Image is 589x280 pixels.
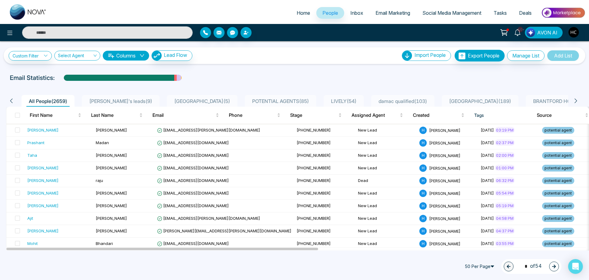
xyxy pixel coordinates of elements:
[419,215,427,222] span: H
[356,238,417,250] td: New Lead
[356,200,417,212] td: New Lead
[422,10,481,16] span: Social Media Management
[229,112,276,119] span: Phone
[447,98,514,104] span: [GEOGRAPHIC_DATA] ( 189 )
[27,203,59,209] div: [PERSON_NAME]
[419,240,427,247] span: H
[356,124,417,137] td: New Lead
[481,228,494,233] span: [DATE]
[481,216,494,221] span: [DATE]
[542,240,574,247] span: potential agent
[495,215,515,221] span: 04:58 PM
[495,203,515,209] span: 05:19 PM
[96,178,103,183] span: raju
[495,140,515,146] span: 02:37 PM
[356,162,417,175] td: New Lead
[481,178,494,183] span: [DATE]
[525,27,563,38] button: AVON AI
[416,7,487,19] a: Social Media Management
[481,165,494,170] span: [DATE]
[164,52,187,58] span: Lead Flow
[297,241,331,246] span: [PHONE_NUMBER]
[157,128,260,132] span: [EMAIL_ADDRESS][PERSON_NAME][DOMAIN_NAME]
[495,165,515,171] span: 01:00 PM
[27,127,59,133] div: [PERSON_NAME]
[542,228,574,235] span: potential agent
[250,98,311,104] span: POTENTIAL AGENTS ( 85 )
[542,140,574,146] span: potential agent
[419,139,427,147] span: H
[468,53,499,59] span: Export People
[356,187,417,200] td: New Lead
[26,98,70,104] span: All People ( 2659 )
[27,190,59,196] div: [PERSON_NAME]
[356,137,417,149] td: New Lead
[513,7,538,19] a: Deals
[149,50,192,61] a: Lead FlowLead Flow
[297,140,331,145] span: [PHONE_NUMBER]
[419,227,427,235] span: H
[495,228,515,234] span: 04:37 PM
[96,241,113,246] span: Bhandari
[526,28,535,37] img: Lead Flow
[419,190,427,197] span: H
[157,178,229,183] span: [EMAIL_ADDRESS][DOMAIN_NAME]
[30,112,77,119] span: First Name
[297,165,331,170] span: [PHONE_NUMBER]
[356,149,417,162] td: New Lead
[537,112,584,119] span: Source
[297,10,310,16] span: Home
[297,228,331,233] span: [PHONE_NUMBER]
[541,6,585,20] img: Market-place.gif
[507,50,545,61] button: Manage List
[481,203,494,208] span: [DATE]
[91,112,138,119] span: Last Name
[322,10,338,16] span: People
[568,27,579,37] img: User Avatar
[157,228,291,233] span: [PERSON_NAME][EMAIL_ADDRESS][PERSON_NAME][DOMAIN_NAME]
[87,98,155,104] span: [PERSON_NAME]'s leads ( 9 )
[290,112,337,119] span: Stage
[10,4,47,20] img: Nova CRM Logo
[369,7,416,19] a: Email Marketing
[96,128,127,132] span: [PERSON_NAME]
[350,10,363,16] span: Inbox
[462,262,499,271] span: 50 Per Page
[152,51,162,61] img: Lead Flow
[297,191,331,195] span: [PHONE_NUMBER]
[481,241,494,246] span: [DATE]
[429,128,460,132] span: [PERSON_NAME]
[419,127,427,134] span: H
[429,140,460,145] span: [PERSON_NAME]
[27,177,59,183] div: [PERSON_NAME]
[356,225,417,238] td: New Lead
[519,10,532,16] span: Deals
[297,216,331,221] span: [PHONE_NUMBER]
[518,27,523,32] span: 10+
[347,107,408,124] th: Assigned Agent
[152,112,214,119] span: Email
[495,152,515,158] span: 02:00 PM
[96,191,127,195] span: [PERSON_NAME]
[297,203,331,208] span: [PHONE_NUMBER]
[224,107,285,124] th: Phone
[96,216,127,221] span: [PERSON_NAME]
[542,152,574,159] span: potential agent
[96,228,127,233] span: [PERSON_NAME]
[148,107,224,124] th: Email
[429,191,460,195] span: [PERSON_NAME]
[494,10,507,16] span: Tasks
[481,191,494,195] span: [DATE]
[542,203,574,209] span: potential agent
[495,127,515,133] span: 03:19 PM
[27,140,44,146] div: Prashant
[487,7,513,19] a: Tasks
[429,203,460,208] span: [PERSON_NAME]
[27,165,59,171] div: [PERSON_NAME]
[376,98,429,104] span: damac qualified ( 103 )
[152,50,192,61] button: Lead Flow
[157,140,229,145] span: [EMAIL_ADDRESS][DOMAIN_NAME]
[481,140,494,145] span: [DATE]
[356,212,417,225] td: New Lead
[27,215,33,221] div: Ajit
